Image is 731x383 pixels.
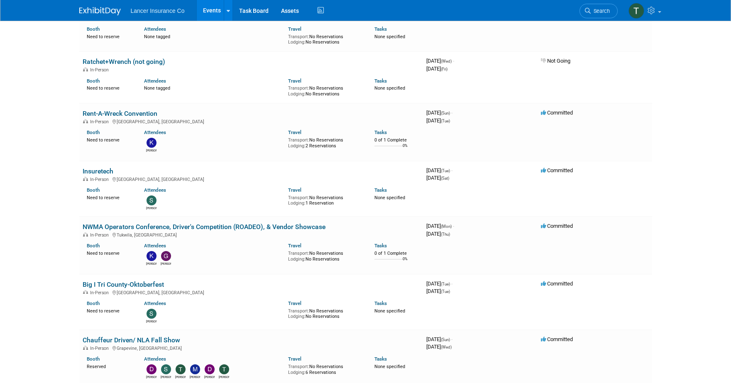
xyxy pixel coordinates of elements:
img: Terrence Forrest [176,364,186,374]
a: Rent-A-Wreck Convention [83,110,157,117]
img: In-Person Event [83,67,88,71]
span: None specified [374,308,405,314]
a: Attendees [144,26,166,32]
a: Travel [288,187,301,193]
a: Big I Tri County-Oktoberfest [83,281,164,288]
span: [DATE] [426,288,450,294]
a: Attendees [144,300,166,306]
span: (Sun) [441,337,450,342]
a: Attendees [144,356,166,362]
span: Search [591,8,610,14]
div: No Reservations No Reservations [288,307,362,320]
img: kathy egan [147,138,156,148]
a: Tasks [374,129,387,135]
a: Insuretech [83,167,113,175]
div: No Reservations No Reservations [288,32,362,45]
div: kathy egan [146,148,156,153]
span: [DATE] [426,223,454,229]
img: In-Person Event [83,346,88,350]
span: (Sat) [441,176,449,181]
img: Dana Turilli [205,364,215,374]
span: In-Person [90,232,111,238]
a: Attendees [144,129,166,135]
a: Tasks [374,187,387,193]
div: Need to reserve [87,136,132,143]
span: Committed [541,336,573,342]
span: [DATE] [426,344,452,350]
span: - [453,58,454,64]
div: Steven O'Shea [146,205,156,210]
a: Ratchet+Wrench (not going) [83,58,165,66]
span: Transport: [288,364,309,369]
span: (Tue) [441,282,450,286]
span: Committed [541,223,573,229]
span: - [451,281,452,287]
div: [GEOGRAPHIC_DATA], [GEOGRAPHIC_DATA] [83,289,420,295]
a: Tasks [374,78,387,84]
a: Attendees [144,243,166,249]
div: Need to reserve [87,84,132,91]
span: In-Person [90,177,111,182]
span: (Tue) [441,119,450,123]
div: Need to reserve [87,32,132,40]
span: Transport: [288,251,309,256]
div: Dana Turilli [204,374,215,379]
span: Lodging: [288,91,306,97]
a: Chauffeur Driven/ NLA Fall Show [83,336,180,344]
span: None specified [374,85,405,91]
span: [DATE] [426,231,450,237]
a: Booth [87,26,100,32]
td: 0% [403,144,408,155]
span: (Sun) [441,111,450,115]
a: Booth [87,78,100,84]
img: Matt Mushorn [190,364,200,374]
span: None specified [374,34,405,39]
div: Reserved [87,362,132,370]
span: Lodging: [288,370,306,375]
span: (Tue) [441,168,450,173]
a: Travel [288,300,301,306]
div: Terrence Forrest [175,374,186,379]
span: [DATE] [426,66,447,72]
img: Genevieve Clayton [161,251,171,261]
a: Booth [87,129,100,135]
a: Travel [288,356,301,362]
span: Transport: [288,34,309,39]
span: Lodging: [288,256,306,262]
span: (Fri) [441,67,447,71]
span: - [451,110,452,116]
span: [DATE] [426,58,454,64]
span: Lodging: [288,143,306,149]
a: Tasks [374,243,387,249]
a: Attendees [144,78,166,84]
a: NWMA Operators Conference, Driver's Competition (ROADEO), & Vendor Showcase [83,223,325,231]
a: Booth [87,243,100,249]
td: 0% [403,257,408,268]
img: Steven Shapiro [147,309,156,319]
div: Matt Mushorn [190,374,200,379]
a: Travel [288,243,301,249]
div: [GEOGRAPHIC_DATA], [GEOGRAPHIC_DATA] [83,176,420,182]
span: [DATE] [426,110,452,116]
span: [DATE] [426,336,452,342]
span: Committed [541,281,573,287]
span: Committed [541,167,573,173]
div: Kimberlee Bissegger [146,261,156,266]
img: Terrence Forrest [628,3,644,19]
div: No Reservations No Reservations [288,84,362,97]
div: Steven O'Shea [161,374,171,379]
a: Tasks [374,300,387,306]
div: 0 of 1 Complete [374,137,420,143]
div: Genevieve Clayton [161,261,171,266]
img: In-Person Event [83,119,88,123]
img: In-Person Event [83,232,88,237]
span: Lancer Insurance Co [131,7,185,14]
a: Travel [288,129,301,135]
img: Steven O'Shea [161,364,171,374]
span: Transport: [288,308,309,314]
span: In-Person [90,67,111,73]
span: Lodging: [288,200,306,206]
span: Transport: [288,195,309,200]
span: Transport: [288,137,309,143]
div: No Reservations 6 Reservations [288,362,362,375]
